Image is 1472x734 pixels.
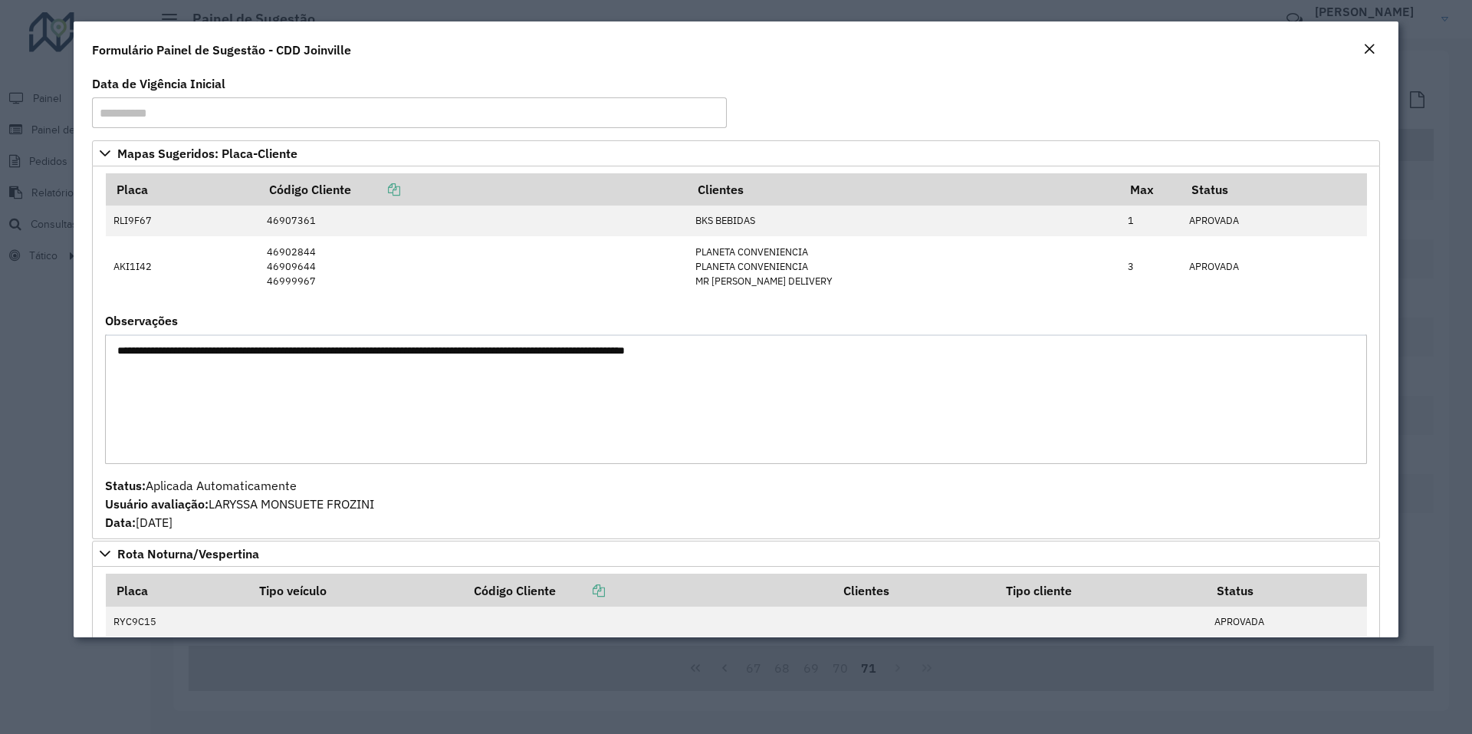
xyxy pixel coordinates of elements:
th: Clientes [688,173,1120,206]
th: Código Cliente [464,574,833,606]
td: 3 [1119,236,1181,297]
td: APROVADA [1207,607,1367,637]
th: Max [1119,173,1181,206]
a: Mapas Sugeridos: Placa-Cliente [92,140,1380,166]
th: Clientes [833,574,995,606]
label: Data de Vigência Inicial [92,74,225,93]
td: PLANETA CONVENIENCIA PLANETA CONVENIENCIA MR [PERSON_NAME] DELIVERY [688,236,1120,297]
th: Código Cliente [259,173,688,206]
th: Placa [106,574,249,606]
th: Placa [106,173,259,206]
span: Mapas Sugeridos: Placa-Cliente [117,147,297,160]
a: Copiar [351,182,400,197]
th: Status [1207,574,1367,606]
td: APROVADA [1181,236,1366,297]
div: Mapas Sugeridos: Placa-Cliente [92,166,1380,539]
strong: Status: [105,478,146,493]
td: 1 [1119,206,1181,236]
span: Rota Noturna/Vespertina [117,548,259,560]
td: APROVADA [1181,206,1366,236]
em: Fechar [1363,43,1375,55]
strong: Data: [105,515,136,530]
td: AKI1I42 [106,236,259,297]
td: 46907361 [259,206,688,236]
td: BKS BEBIDAS [688,206,1120,236]
td: RYC9C15 [106,607,249,637]
label: Observações [105,311,178,330]
a: Rota Noturna/Vespertina [92,541,1380,567]
th: Status [1181,173,1366,206]
span: Aplicada Automaticamente LARYSSA MONSUETE FROZINI [DATE] [105,478,374,530]
th: Tipo veículo [248,574,463,606]
button: Close [1359,40,1380,60]
a: Copiar [556,583,605,598]
strong: Usuário avaliação: [105,496,209,512]
h4: Formulário Painel de Sugestão - CDD Joinville [92,41,351,59]
td: 46902844 46909644 46999967 [259,236,688,297]
th: Tipo cliente [995,574,1206,606]
td: RLI9F67 [106,206,259,236]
